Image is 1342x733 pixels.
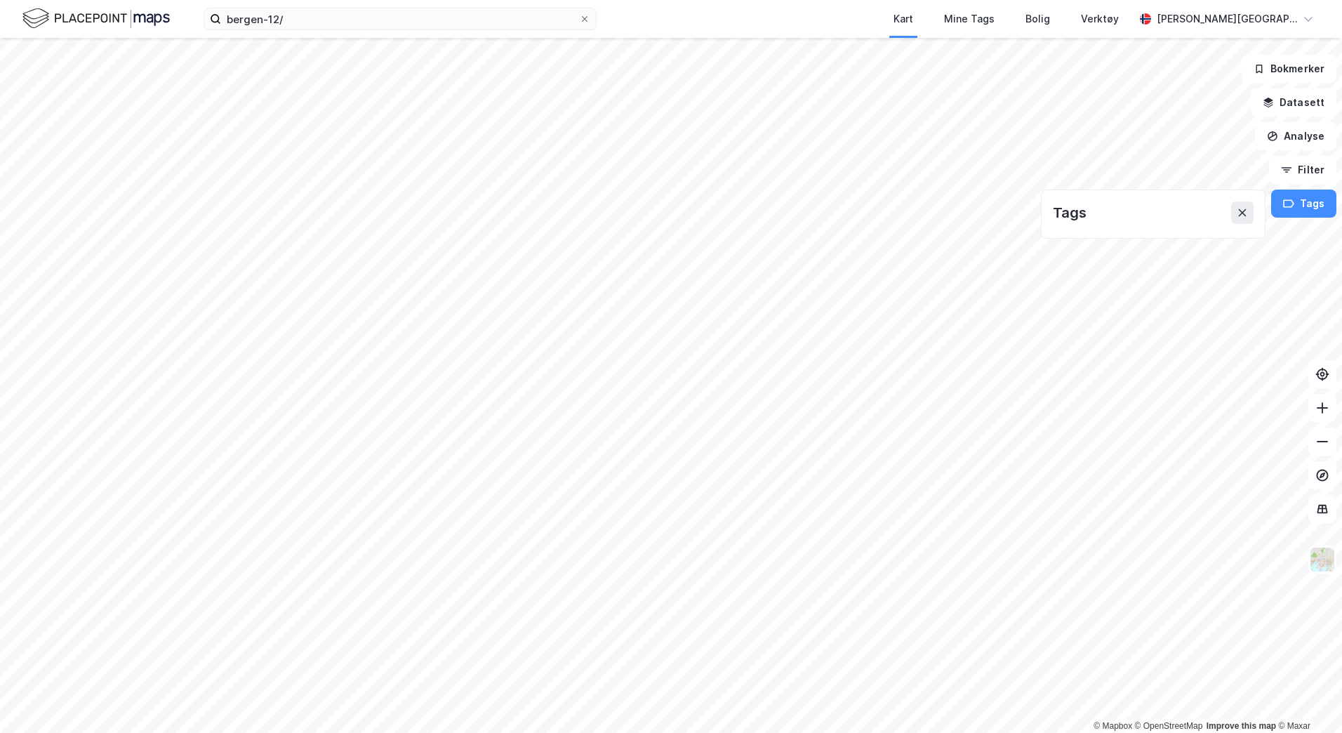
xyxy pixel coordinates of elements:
div: Tags [1053,202,1087,224]
img: Z [1309,546,1336,573]
button: Datasett [1251,88,1336,117]
div: Bolig [1025,11,1050,27]
button: Tags [1271,190,1336,218]
button: Analyse [1255,122,1336,150]
a: Mapbox [1094,721,1132,731]
div: Kontrollprogram for chat [1272,666,1342,733]
a: Improve this map [1207,721,1276,731]
iframe: Chat Widget [1272,666,1342,733]
button: Bokmerker [1242,55,1336,83]
button: Filter [1269,156,1336,184]
a: OpenStreetMap [1135,721,1203,731]
img: logo.f888ab2527a4732fd821a326f86c7f29.svg [22,6,170,31]
div: Kart [893,11,913,27]
div: Verktøy [1081,11,1119,27]
div: [PERSON_NAME][GEOGRAPHIC_DATA] [1157,11,1297,27]
div: Mine Tags [944,11,995,27]
input: Søk på adresse, matrikkel, gårdeiere, leietakere eller personer [221,8,579,29]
